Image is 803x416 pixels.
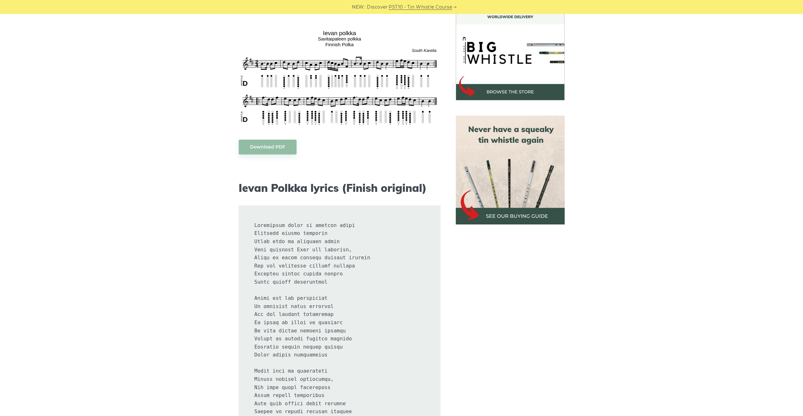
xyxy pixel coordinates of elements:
[239,28,441,127] img: Ievan polkka Tin Whistle Tabs & Sheet Music
[389,3,452,11] a: PST10 - Tin Whistle Course
[239,182,441,195] h2: Ievan Polkka lyrics (Finish original)
[239,140,297,154] a: Download PDF
[456,116,565,224] img: tin whistle buying guide
[352,3,365,11] span: NEW:
[367,3,388,11] span: Discover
